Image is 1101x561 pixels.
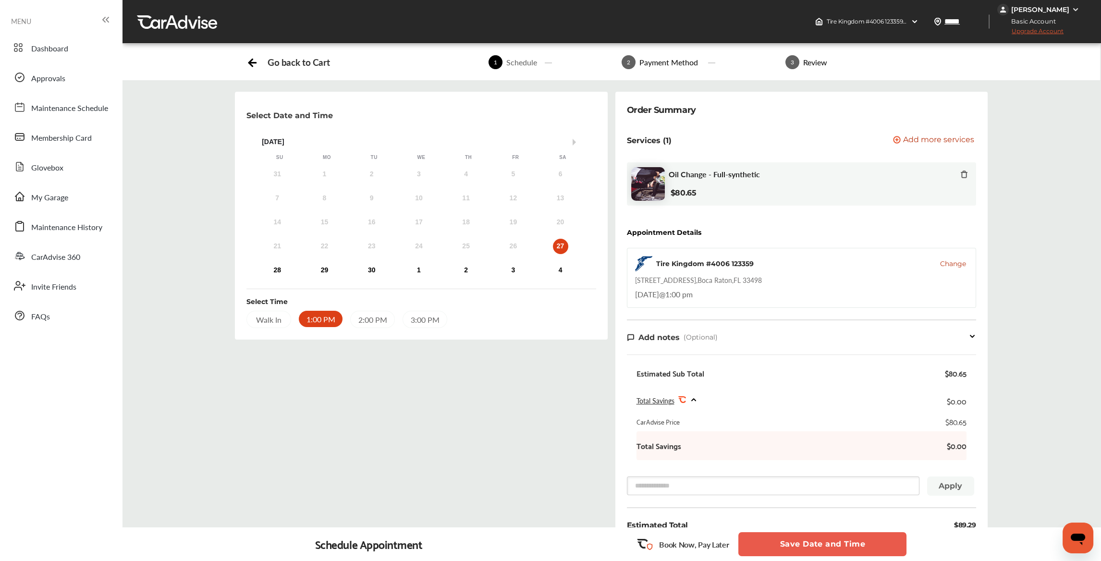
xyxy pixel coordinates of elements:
div: [STREET_ADDRESS] , Boca Raton , FL 33498 [635,275,762,285]
div: Not available Friday, September 12th, 2025 [505,191,521,206]
div: Not available Monday, September 15th, 2025 [317,215,332,230]
span: @ [659,289,665,300]
div: Su [275,154,284,161]
div: Review [799,57,831,68]
div: Tu [369,154,379,161]
span: 2 [622,55,636,69]
span: CarAdvise 360 [31,251,80,264]
span: Add more services [903,136,974,145]
div: Th [464,154,473,161]
span: Invite Friends [31,281,76,293]
div: Not available Thursday, September 25th, 2025 [458,239,474,254]
p: Services (1) [627,136,672,145]
img: header-home-logo.8d720a4f.svg [815,18,823,25]
span: Dashboard [31,43,68,55]
span: Oil Change - Full-synthetic [669,170,760,179]
img: jVpblrzwTbfkPYzPPzSLxeg0AAAAASUVORK5CYII= [997,4,1009,15]
button: Next Month [573,139,579,146]
a: Maintenance Schedule [9,95,113,120]
div: Not available Saturday, September 6th, 2025 [553,167,568,182]
div: Not available Sunday, September 7th, 2025 [269,191,285,206]
div: Choose Thursday, October 2nd, 2025 [458,263,474,278]
div: Not available Thursday, September 4th, 2025 [458,167,474,182]
div: [DATE] [256,138,587,146]
span: MENU [11,17,31,25]
div: Not available Tuesday, September 2nd, 2025 [364,167,379,182]
div: Not available Friday, September 5th, 2025 [505,167,521,182]
span: Add notes [638,333,680,342]
div: Mo [322,154,331,161]
div: 2:00 PM [350,311,395,328]
div: Not available Sunday, August 31st, 2025 [269,167,285,182]
div: Not available Sunday, September 21st, 2025 [269,239,285,254]
p: Select Date and Time [246,111,333,120]
span: [DATE] [635,289,659,300]
a: Dashboard [9,35,113,60]
div: Not available Monday, September 22nd, 2025 [317,239,332,254]
div: Not available Friday, September 19th, 2025 [505,215,521,230]
div: Not available Friday, September 26th, 2025 [505,239,521,254]
div: 3:00 PM [403,311,447,328]
iframe: Button to launch messaging window [1063,523,1093,553]
span: Maintenance History [31,221,102,234]
img: header-down-arrow.9dd2ce7d.svg [911,18,918,25]
div: Choose Monday, September 29th, 2025 [317,263,332,278]
button: Save Date and Time [738,532,906,556]
div: Choose Tuesday, September 30th, 2025 [364,263,379,278]
div: Not available Wednesday, September 3rd, 2025 [411,167,427,182]
div: Choose Friday, October 3rd, 2025 [505,263,521,278]
a: Add more services [893,136,976,145]
div: Tire Kingdom #4006 123359 [656,259,754,268]
div: [PERSON_NAME] [1011,5,1069,14]
div: Schedule [502,57,541,68]
div: Select Time [246,297,288,306]
div: $80.65 [945,417,966,427]
a: CarAdvise 360 [9,244,113,268]
div: 1:00 PM [299,311,343,327]
span: Total Savings [636,396,674,405]
div: Choose Saturday, September 27th, 2025 [553,239,568,254]
span: My Garage [31,192,68,204]
div: $89.29 [954,520,976,531]
div: Payment Method [636,57,702,68]
div: Estimated Total [627,520,688,531]
img: logo-goodyear.png [635,256,652,271]
a: Approvals [9,65,113,90]
div: Not available Thursday, September 11th, 2025 [458,191,474,206]
div: Go back to Cart [268,57,330,68]
div: Not available Tuesday, September 23rd, 2025 [364,239,379,254]
img: location_vector.a44bc228.svg [934,18,942,25]
span: (Optional) [684,333,718,341]
div: Fr [511,154,520,161]
div: $0.00 [947,394,966,407]
button: Add more services [893,136,974,145]
b: Total Savings [636,441,681,451]
span: Glovebox [31,162,63,174]
div: Not available Saturday, September 20th, 2025 [553,215,568,230]
img: oil-change-thumb.jpg [631,167,665,201]
div: Not available Thursday, September 18th, 2025 [458,215,474,230]
div: Not available Monday, September 8th, 2025 [317,191,332,206]
span: Membership Card [31,132,92,145]
b: $0.00 [938,441,966,451]
span: Maintenance Schedule [31,102,108,115]
div: Choose Wednesday, October 1st, 2025 [411,263,427,278]
span: Upgrade Account [997,27,1064,39]
a: Maintenance History [9,214,113,239]
p: Book Now, Pay Later [659,539,729,550]
img: note-icon.db9493fa.svg [627,333,635,341]
div: Not available Wednesday, September 24th, 2025 [411,239,427,254]
div: Not available Tuesday, September 9th, 2025 [364,191,379,206]
div: Not available Tuesday, September 16th, 2025 [364,215,379,230]
a: Membership Card [9,124,113,149]
span: FAQs [31,311,50,323]
div: month 2025-09 [254,165,584,280]
b: $80.65 [671,188,697,197]
div: We [416,154,426,161]
img: header-divider.bc55588e.svg [989,14,990,29]
div: Order Summary [627,103,696,117]
div: Not available Wednesday, September 17th, 2025 [411,215,427,230]
div: Choose Saturday, October 4th, 2025 [553,263,568,278]
div: $80.65 [945,368,966,378]
span: 3 [785,55,799,69]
